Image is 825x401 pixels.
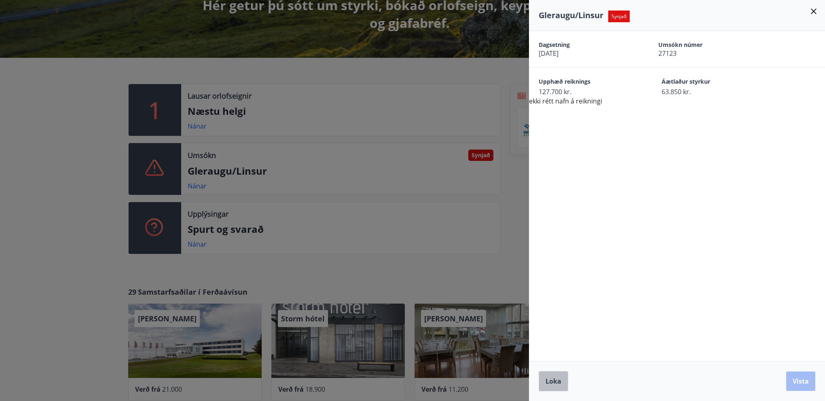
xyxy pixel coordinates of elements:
span: Umsókn númer [658,41,750,49]
span: Loka [546,377,561,386]
span: 127.700 kr. [539,87,633,96]
div: ekki rétt nafn á reikningi [529,31,825,106]
span: Gleraugu/Linsur [539,10,603,21]
button: Loka [539,371,568,391]
span: Áætlaður styrkur [662,78,756,87]
span: [DATE] [539,49,630,58]
span: Synjað [608,11,630,22]
span: 27123 [658,49,750,58]
span: 63.850 kr. [662,87,756,96]
span: Upphæð reiknings [539,78,633,87]
span: Dagsetning [539,41,630,49]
